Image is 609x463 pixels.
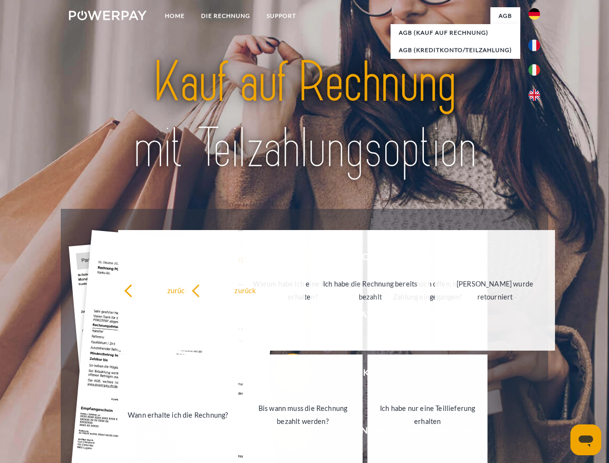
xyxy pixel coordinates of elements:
a: AGB (Kreditkonto/Teilzahlung) [391,41,520,59]
div: zurück [124,284,232,297]
div: [PERSON_NAME] wurde retourniert [441,277,549,303]
a: DIE RECHNUNG [193,7,258,25]
a: SUPPORT [258,7,304,25]
a: AGB (Kauf auf Rechnung) [391,24,520,41]
img: title-powerpay_de.svg [92,46,517,185]
img: en [528,89,540,101]
a: Home [157,7,193,25]
img: it [528,64,540,76]
div: Ich habe nur eine Teillieferung erhalten [373,402,482,428]
div: zurück [191,284,300,297]
div: Ich habe die Rechnung bereits bezahlt [316,277,424,303]
a: agb [490,7,520,25]
img: logo-powerpay-white.svg [69,11,147,20]
img: de [528,8,540,20]
img: fr [528,40,540,51]
iframe: Schaltfläche zum Öffnen des Messaging-Fensters [570,424,601,455]
div: Wann erhalte ich die Rechnung? [124,408,232,421]
div: Bis wann muss die Rechnung bezahlt werden? [249,402,357,428]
